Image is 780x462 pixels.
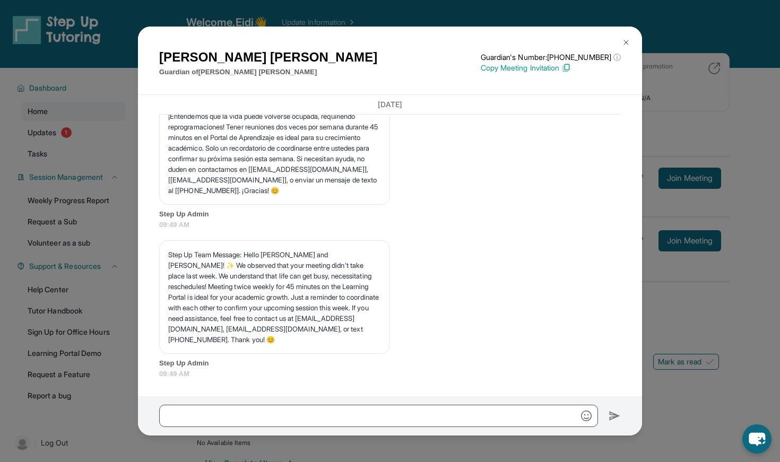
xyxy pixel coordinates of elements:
span: ⓘ [613,52,621,63]
span: Step Up Admin [159,358,621,369]
img: Copy Icon [561,63,571,73]
span: 09:49 AM [159,220,621,230]
button: chat-button [742,424,772,454]
h1: [PERSON_NAME] [PERSON_NAME] [159,48,377,67]
img: Close Icon [622,38,630,47]
p: Guardian of [PERSON_NAME] [PERSON_NAME] [159,67,377,77]
span: 09:49 AM [159,369,621,379]
p: Mensaje del Equipo Step Up: ¡[PERSON_NAME] y [PERSON_NAME]! ✨ Observamos que su reunión no se rea... [168,90,381,196]
span: Step Up Admin [159,209,621,220]
img: Send icon [609,409,621,422]
p: Step Up Team Message: Hello [PERSON_NAME] and [PERSON_NAME]! ✨ We observed that your meeting didn... [168,249,381,345]
p: Copy Meeting Invitation [481,63,621,73]
img: Emoji [581,411,592,421]
p: Guardian's Number: [PHONE_NUMBER] [481,52,621,63]
h3: [DATE] [159,99,621,110]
